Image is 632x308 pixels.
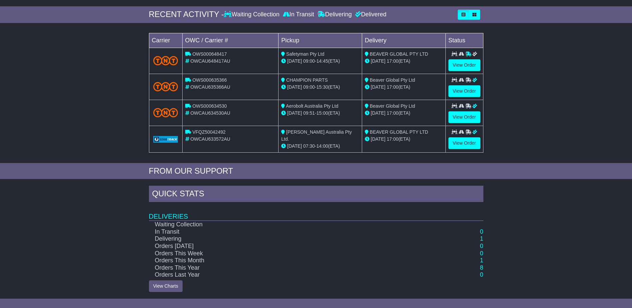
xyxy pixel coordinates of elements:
[365,136,443,143] div: (ETA)
[480,243,483,249] a: 0
[281,11,316,18] div: In Transit
[387,58,398,64] span: 17:00
[153,82,178,91] img: TNT_Domestic.png
[190,110,230,116] span: OWCAU634530AU
[149,257,435,264] td: Orders This Month
[371,58,385,64] span: [DATE]
[281,129,352,142] span: [PERSON_NAME] Australia Pty Ltd.
[190,136,230,142] span: OWCAU633572AU
[149,243,435,250] td: Orders [DATE]
[182,33,279,48] td: OWC / Carrier #
[316,58,328,64] span: 14:45
[149,204,483,221] td: Deliveries
[149,271,435,279] td: Orders Last Year
[286,51,324,57] span: Safetyman Pty Ltd
[190,58,230,64] span: OWCAU648417AU
[365,58,443,65] div: (ETA)
[303,110,315,116] span: 09:51
[371,84,385,90] span: [DATE]
[480,257,483,264] a: 1
[303,84,315,90] span: 09:00
[192,103,227,109] span: OWS000634530
[153,108,178,117] img: TNT_Domestic.png
[365,110,443,117] div: (ETA)
[362,33,445,48] td: Delivery
[365,84,443,91] div: (ETA)
[316,143,328,149] span: 14:00
[303,143,315,149] span: 07:30
[149,166,483,176] div: FROM OUR SUPPORT
[190,84,230,90] span: OWCAU635366AU
[353,11,386,18] div: Delivered
[286,77,328,83] span: CHAMPION PARTS
[153,56,178,65] img: TNT_Domestic.png
[448,85,480,97] a: View Order
[370,77,415,83] span: Beaver Global Pty Ltd
[149,264,435,272] td: Orders This Year
[192,51,227,57] span: OWS000648417
[149,10,224,19] div: RECENT ACTIVITY -
[149,221,435,228] td: Waiting Collection
[281,84,359,91] div: - (ETA)
[149,235,435,243] td: Delivering
[149,280,183,292] a: View Charts
[281,110,359,117] div: - (ETA)
[287,110,302,116] span: [DATE]
[286,103,338,109] span: Aerobolt Australia Pty Ltd
[387,84,398,90] span: 17:00
[316,11,353,18] div: Delivering
[480,250,483,257] a: 0
[149,250,435,257] td: Orders This Week
[281,58,359,65] div: - (ETA)
[303,58,315,64] span: 09:00
[371,136,385,142] span: [DATE]
[149,186,483,204] div: Quick Stats
[480,235,483,242] a: 1
[480,271,483,278] a: 0
[480,264,483,271] a: 8
[448,111,480,123] a: View Order
[371,110,385,116] span: [DATE]
[281,143,359,150] div: - (ETA)
[287,143,302,149] span: [DATE]
[149,228,435,236] td: In Transit
[387,136,398,142] span: 17:00
[149,33,182,48] td: Carrier
[370,51,428,57] span: BEAVER GLOBAL PTY LTD
[480,228,483,235] a: 0
[279,33,362,48] td: Pickup
[287,84,302,90] span: [DATE]
[370,103,415,109] span: Beaver Global Pty Ltd
[445,33,483,48] td: Status
[287,58,302,64] span: [DATE]
[153,136,178,143] img: GetCarrierServiceLogo
[387,110,398,116] span: 17:00
[192,129,226,135] span: VFQZ50042492
[316,84,328,90] span: 15:30
[370,129,428,135] span: BEAVER GLOBAL PTY LTD
[448,137,480,149] a: View Order
[224,11,281,18] div: Waiting Collection
[192,77,227,83] span: OWS000635366
[448,59,480,71] a: View Order
[316,110,328,116] span: 15:00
